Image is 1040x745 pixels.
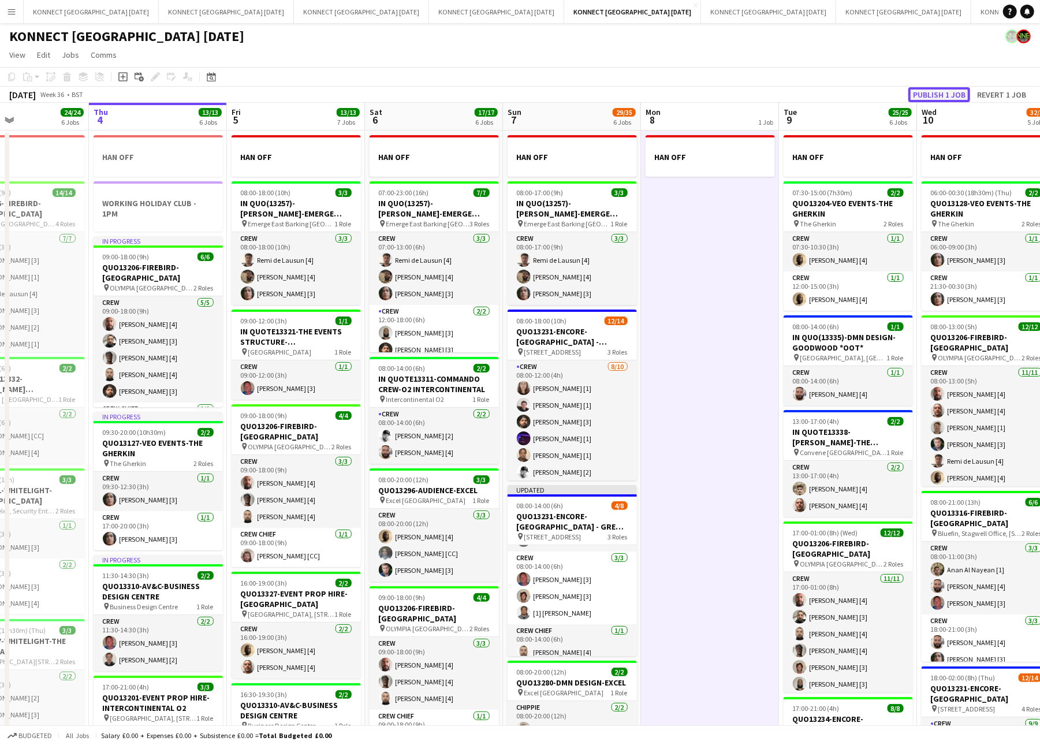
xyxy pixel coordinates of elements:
app-card-role: Crew3/308:00-17:00 (9h)Remi de Lausun [4][PERSON_NAME] [4][PERSON_NAME] [3] [508,232,637,305]
app-job-card: In progress09:30-20:00 (10h30m)2/2QUO13127-VEO EVENTS-THE GHERKIN The Gherkin2 RolesCrew1/109:30-... [94,412,223,550]
span: View [9,50,25,60]
span: [STREET_ADDRESS] [524,532,581,541]
span: 2 Roles [194,284,214,292]
span: OLYMPIA [GEOGRAPHIC_DATA] [800,560,884,568]
app-user-avatar: Konnect 24hr EMERGENCY NR* [1005,29,1019,43]
span: [GEOGRAPHIC_DATA], [STREET_ADDRESS] [248,610,335,619]
span: Comms [91,50,117,60]
span: 8/8 [888,704,904,713]
span: Jobs [62,50,79,60]
a: Jobs [57,47,84,62]
span: 16:00-19:00 (3h) [241,579,288,587]
span: 2 Roles [56,506,76,515]
app-card-role: Crew2/212:00-18:00 (6h)[PERSON_NAME] [3][PERSON_NAME] [3] [370,305,499,361]
span: Week 36 [38,90,67,99]
span: 1 Role [335,610,352,619]
span: [STREET_ADDRESS] [524,348,581,356]
div: 17:00-01:00 (8h) (Wed)12/12QUO13206-FIREBIRD-[GEOGRAPHIC_DATA] OLYMPIA [GEOGRAPHIC_DATA]2 RolesCr... [784,521,913,692]
h3: HAN OFF [94,152,223,162]
span: 1 Role [197,714,214,722]
app-card-role: Crew3/308:00-18:00 (10h)Remi de Lausun [4][PERSON_NAME] [4][PERSON_NAME] [3] [232,232,361,305]
span: 08:00-17:00 (9h) [517,188,564,197]
span: Emerge East Barking [GEOGRAPHIC_DATA] IG11 0YP [386,219,470,228]
div: HAN OFF [646,135,775,177]
div: HAN OFF [94,135,223,177]
span: The Gherkin [110,459,147,468]
app-job-card: In progress11:30-14:30 (3h)2/2QUO13310-AV&C-BUSINESS DESIGN CENTRE Business Design Centre1 RoleCr... [94,555,223,671]
app-card-role: Crew Chief1/108:00-14:00 (6h)[PERSON_NAME] [4] [508,624,637,664]
div: HAN OFF [784,135,913,177]
span: [GEOGRAPHIC_DATA], [GEOGRAPHIC_DATA], [GEOGRAPHIC_DATA], PO18 0PX [800,353,887,362]
button: KONNECT [GEOGRAPHIC_DATA] [DATE] [294,1,429,23]
span: 2/2 [888,188,904,197]
app-card-role: Crew2/211:30-14:30 (3h)[PERSON_NAME] [3][PERSON_NAME] [2] [94,615,223,671]
h3: IN QUO(13257)-[PERSON_NAME]-EMERGE EAST [370,198,499,219]
span: [STREET_ADDRESS] [938,705,996,713]
div: 08:00-14:00 (6h)2/2IN QUOTE13311-COMMANDO CREW-O2 INTERCONTINENTAL Intercontinental O21 RoleCrew2... [370,357,499,464]
app-card-role: Crew5/509:00-18:00 (9h)[PERSON_NAME] [4][PERSON_NAME] [3][PERSON_NAME] [4][PERSON_NAME] [4][PERSO... [94,296,223,403]
div: 08:00-14:00 (6h)1/1IN QUO(13335)-DMN DESIGN-GOODWOOD *OOT* [GEOGRAPHIC_DATA], [GEOGRAPHIC_DATA], ... [784,315,913,405]
h3: IN QUOTE13321-THE EVENTS STRUCTURE-[GEOGRAPHIC_DATA] [232,326,361,347]
button: KONNECT [GEOGRAPHIC_DATA] [DATE] [159,1,294,23]
span: 2 Roles [884,560,904,568]
app-card-role: Crew3/309:00-18:00 (9h)[PERSON_NAME] [4][PERSON_NAME] [4][PERSON_NAME] [4] [232,455,361,528]
app-card-role: Crew1/112:00-15:00 (3h)[PERSON_NAME] [4] [784,271,913,311]
h3: QUO13206-FIREBIRD-[GEOGRAPHIC_DATA] [370,603,499,624]
h3: QUO13327-EVENT PROP HIRE-[GEOGRAPHIC_DATA] [232,588,361,609]
h3: HAN OFF [370,152,499,162]
span: 3/3 [612,188,628,197]
app-job-card: HAN OFF [508,135,637,177]
app-card-role: Crew2/213:00-17:00 (4h)[PERSON_NAME] [4][PERSON_NAME] [4] [784,461,913,517]
h3: HAN OFF [508,152,637,162]
app-job-card: 08:00-20:00 (12h)3/3QUO13296-AUDIENCE-EXCEL Excel [GEOGRAPHIC_DATA]1 RoleCrew3/308:00-20:00 (12h)... [370,468,499,582]
div: [DATE] [9,89,36,100]
app-job-card: 09:00-12:00 (3h)1/1IN QUOTE13321-THE EVENTS STRUCTURE-[GEOGRAPHIC_DATA] [GEOGRAPHIC_DATA]1 RoleCr... [232,310,361,400]
app-job-card: WORKING HOLIDAY CLUB - 1PM [94,181,223,232]
span: 2 Roles [194,459,214,468]
span: Emerge East Barking [GEOGRAPHIC_DATA] IG11 0YP [248,219,335,228]
span: OLYMPIA [GEOGRAPHIC_DATA] [248,442,332,451]
span: 2 Roles [884,219,904,228]
span: 1 Role [335,721,352,730]
h3: QUO13206-FIREBIRD-[GEOGRAPHIC_DATA] [232,421,361,442]
span: 08:00-18:00 (10h) [241,188,291,197]
span: 2/2 [888,417,904,426]
span: [GEOGRAPHIC_DATA], [STREET_ADDRESS] [110,714,197,722]
span: 1 Role [197,602,214,611]
app-card-role: Crew2/208:00-14:00 (6h)[PERSON_NAME] [2][PERSON_NAME] [4] [370,408,499,464]
span: 08:00-14:00 (6h) [793,322,840,331]
span: OLYMPIA [GEOGRAPHIC_DATA] [938,353,1022,362]
span: [GEOGRAPHIC_DATA] [248,348,312,356]
app-job-card: 08:00-18:00 (10h)3/3IN QUO(13257)-[PERSON_NAME]-EMERGE EAST Emerge East Barking [GEOGRAPHIC_DATA]... [232,181,361,305]
span: 12/14 [605,316,628,325]
app-card-role: Crew Chief1/109:00-18:00 (9h)[PERSON_NAME] [CC] [232,528,361,567]
h3: QUO13206-FIREBIRD-[GEOGRAPHIC_DATA] [94,262,223,283]
span: 2 Roles [470,624,490,633]
span: 1 Role [59,395,76,404]
span: Budgeted [18,732,52,740]
button: KONNECT [GEOGRAPHIC_DATA] [DATE] [429,1,564,23]
span: Emerge East Barking [GEOGRAPHIC_DATA] IG11 0YP [524,219,611,228]
span: 09:30-20:00 (10h30m) [103,428,166,437]
app-card-role: Crew1/107:30-10:30 (3h)[PERSON_NAME] [4] [784,232,913,271]
span: 4/8 [612,501,628,510]
span: 2/2 [612,668,628,676]
span: 09:00-18:00 (9h) [379,593,426,602]
button: Revert 1 job [972,87,1031,102]
app-job-card: 08:00-18:00 (10h)12/14QUO13231-ENCORE-[GEOGRAPHIC_DATA] - BALLROOM CREW [STREET_ADDRESS]3 RolesCr... [508,310,637,480]
span: 17:00-21:00 (4h) [793,704,840,713]
span: 2/2 [474,364,490,372]
app-card-role: Crew8/1008:00-12:00 (4h)[PERSON_NAME] [1][PERSON_NAME] [1][PERSON_NAME] [3][PERSON_NAME] [1][PERS... [508,360,637,550]
app-card-role: Crew1/108:00-14:00 (6h)[PERSON_NAME] [4] [784,366,913,405]
span: 07:00-23:00 (16h) [379,188,429,197]
app-job-card: 16:00-19:00 (3h)2/2QUO13327-EVENT PROP HIRE-[GEOGRAPHIC_DATA] [GEOGRAPHIC_DATA], [STREET_ADDRESS]... [232,572,361,679]
span: 1/1 [336,316,352,325]
button: KONNECT [GEOGRAPHIC_DATA] [DATE] [701,1,836,23]
h3: QUO13201-EVENT PROP HIRE-INTERCONTINENTAL O2 [94,692,223,713]
span: 08:00-21:00 (13h) [931,498,981,506]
